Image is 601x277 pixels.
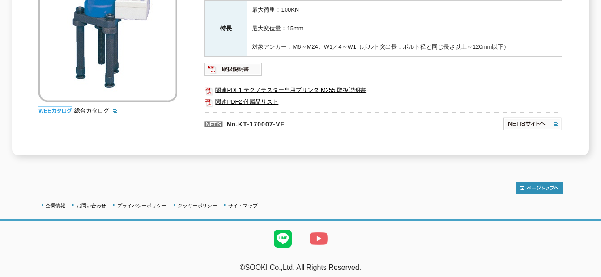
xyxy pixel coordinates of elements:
a: 総合カタログ [74,107,118,114]
a: プライバシーポリシー [117,203,166,208]
img: webカタログ [38,106,72,115]
img: 取扱説明書 [204,62,263,76]
img: トップページへ [516,182,563,194]
a: お問い合わせ [77,203,106,208]
img: NETISサイトへ [503,117,562,131]
img: LINE [265,221,301,256]
a: 企業情報 [46,203,65,208]
a: 取扱説明書 [204,68,263,75]
p: No.KT-170007-VE [204,112,416,134]
td: 最大荷重：100KN 最大変位量：15mm 対象アンカー：M6～M24、W1／4～W1（ボルト突出長：ボルト径と同じ長さ以上～120mm以下） [247,1,562,57]
a: サイトマップ [228,203,258,208]
a: クッキーポリシー [178,203,217,208]
a: 関連PDF2 付属品リスト [204,96,562,108]
a: 関連PDF1 テクノテスター専用プリンタ M255 取扱説明書 [204,84,562,96]
th: 特長 [205,1,247,57]
img: YouTube [301,221,337,256]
